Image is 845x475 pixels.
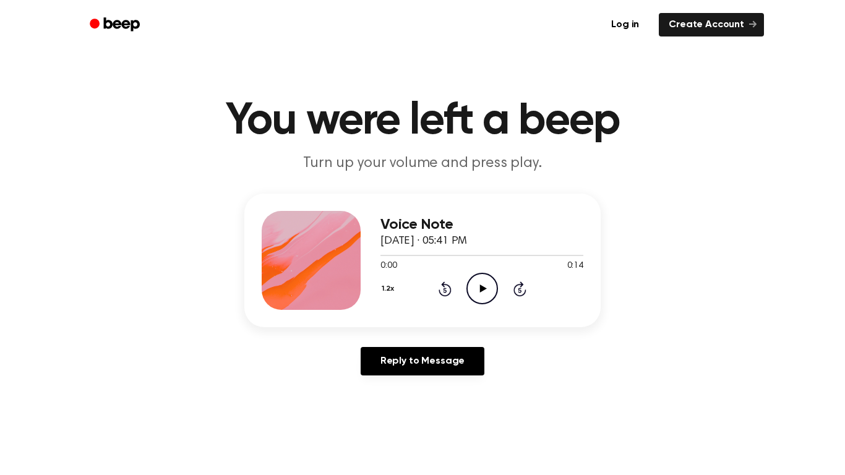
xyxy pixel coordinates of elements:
[380,260,397,273] span: 0:00
[185,153,660,174] p: Turn up your volume and press play.
[106,99,739,143] h1: You were left a beep
[567,260,583,273] span: 0:14
[380,216,583,233] h3: Voice Note
[380,278,398,299] button: 1.2x
[361,347,484,375] a: Reply to Message
[81,13,151,37] a: Beep
[659,13,764,36] a: Create Account
[599,11,651,39] a: Log in
[380,236,467,247] span: [DATE] · 05:41 PM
